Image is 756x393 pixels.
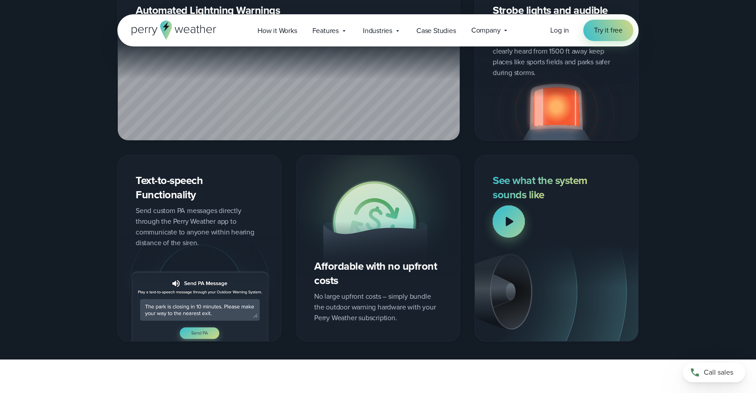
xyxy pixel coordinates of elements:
[475,243,638,341] img: outdoor warning system
[594,25,623,36] span: Try it free
[704,367,733,378] span: Call sales
[250,21,305,40] a: How it Works
[475,62,638,140] img: lightning alert
[409,21,464,40] a: Case Studies
[550,25,569,36] a: Log in
[471,25,501,36] span: Company
[683,363,745,382] a: Call sales
[550,25,569,35] span: Log in
[363,25,392,36] span: Industries
[416,25,456,36] span: Case Studies
[583,20,633,41] a: Try it free
[258,25,297,36] span: How it Works
[312,25,339,36] span: Features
